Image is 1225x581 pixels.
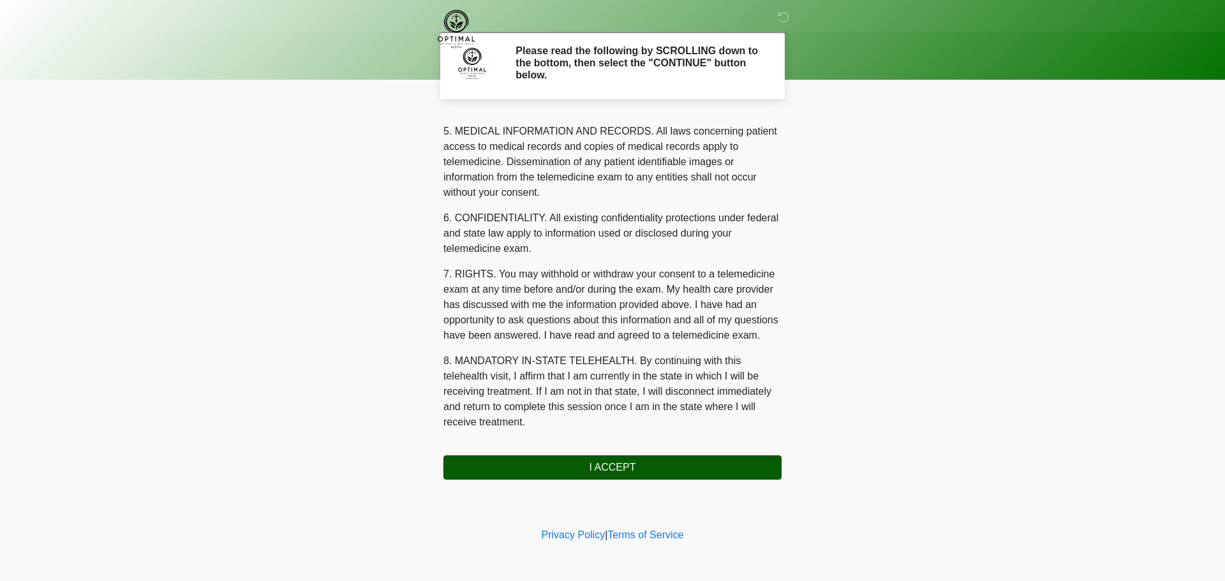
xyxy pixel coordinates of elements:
h2: Please read the following by SCROLLING down to the bottom, then select the "CONTINUE" button below. [516,45,762,82]
button: I ACCEPT [443,455,782,480]
p: 5. MEDICAL INFORMATION AND RECORDS. All laws concerning patient access to medical records and cop... [443,124,782,200]
a: Privacy Policy [542,529,605,540]
a: | [605,529,607,540]
img: Optimal Weight & Wellness Logo [431,10,482,49]
p: 8. MANDATORY IN-STATE TELEHEALTH. By continuing with this telehealth visit, I affirm that I am cu... [443,353,782,430]
p: 7. RIGHTS. You may withhold or withdraw your consent to a telemedicine exam at any time before an... [443,267,782,343]
a: Terms of Service [607,529,683,540]
p: 6. CONFIDENTIALITY. All existing confidentiality protections under federal and state law apply to... [443,210,782,256]
img: Agent Avatar [453,45,491,83]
